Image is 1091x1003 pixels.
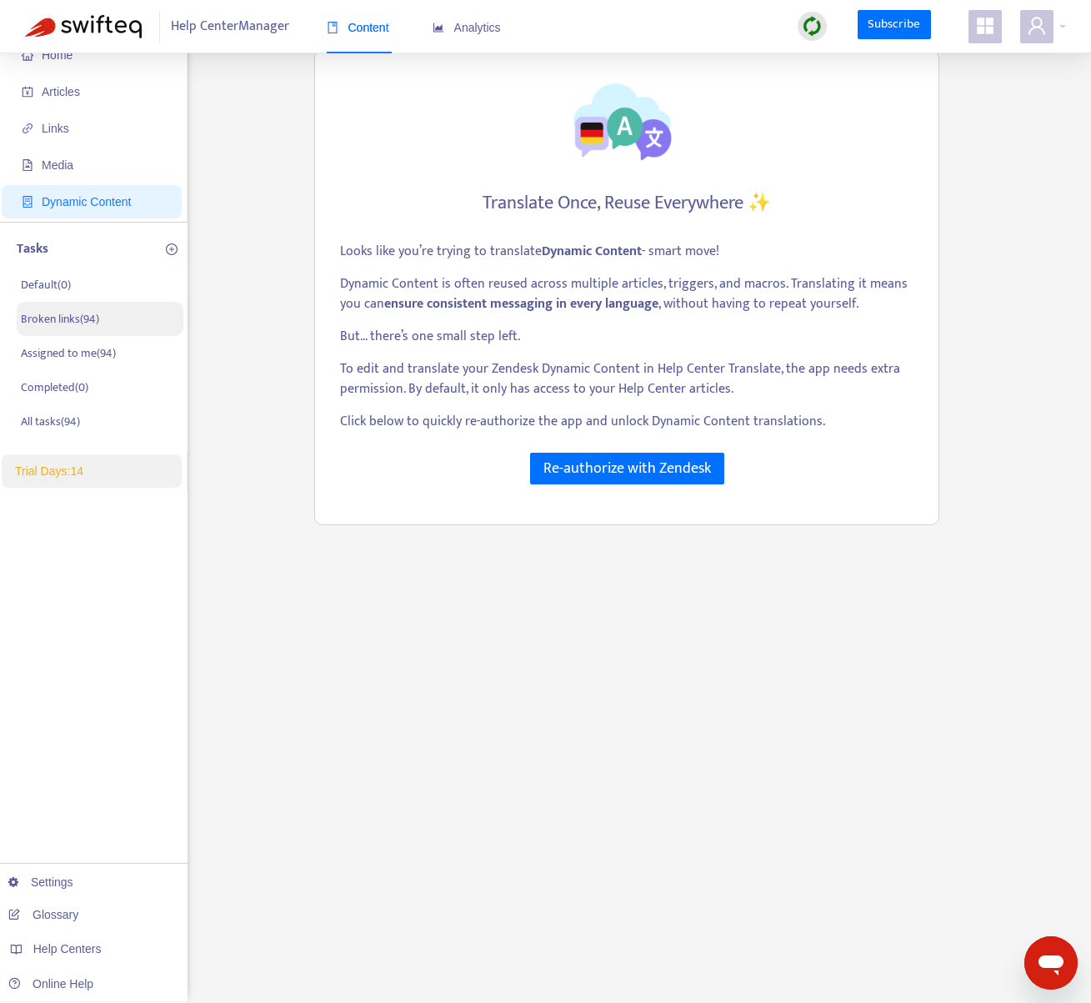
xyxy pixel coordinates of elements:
[327,22,338,33] span: book
[42,195,131,208] span: Dynamic Content
[530,453,724,484] button: Re-authorize with Zendesk
[42,48,73,62] span: Home
[802,16,823,37] img: sync.dc5367851b00ba804db3.png
[858,10,931,40] a: Subscribe
[25,15,142,38] img: Swifteq
[340,327,913,347] p: But... there’s one small step left.
[433,22,444,33] span: area-chart
[8,977,93,990] a: Online Help
[17,239,48,259] p: Tasks
[433,21,501,34] span: Analytics
[42,158,73,172] span: Media
[340,412,913,432] p: Click below to quickly re-authorize the app and unlock Dynamic Content translations.
[22,49,33,61] span: home
[171,11,289,43] span: Help Center Manager
[8,875,73,889] a: Settings
[340,274,913,314] p: Dynamic Content is often reused across multiple articles, triggers, and macros. Translating it me...
[22,123,33,134] span: link
[42,122,69,135] span: Links
[1027,16,1047,36] span: user
[22,196,33,208] span: container
[543,457,711,480] span: Re-authorize with Zendesk
[483,192,771,214] h4: Translate Once, Reuse Everywhere ✨
[22,159,33,171] span: file-image
[975,16,995,36] span: appstore
[560,76,693,165] img: Translate Dynamic Content
[21,276,71,293] p: Default ( 0 )
[21,310,99,328] p: Broken links ( 94 )
[42,85,80,98] span: Articles
[327,21,389,34] span: Content
[15,464,83,478] span: Trial Days: 14
[33,942,102,955] span: Help Centers
[22,86,33,98] span: account-book
[8,908,78,921] a: Glossary
[542,240,642,263] strong: Dynamic Content
[166,243,178,255] span: plus-circle
[340,359,913,399] p: To edit and translate your Zendesk Dynamic Content in Help Center Translate, the app needs extra ...
[21,413,80,430] p: All tasks ( 94 )
[340,242,913,262] p: Looks like you’re trying to translate - smart move!
[21,379,88,396] p: Completed ( 0 )
[21,344,116,362] p: Assigned to me ( 94 )
[1024,936,1078,990] iframe: Button to launch messaging window
[384,293,658,315] strong: ensure consistent messaging in every language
